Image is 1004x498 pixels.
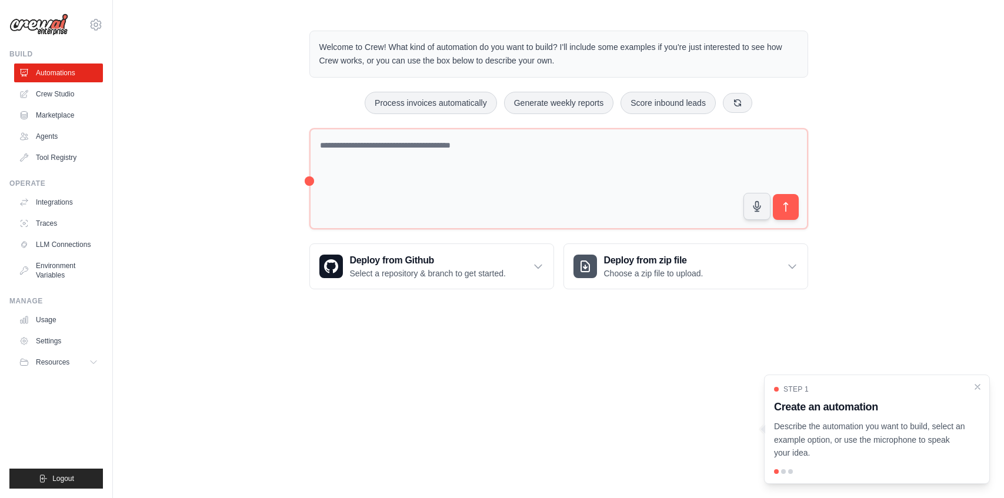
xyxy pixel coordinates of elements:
[319,41,798,68] p: Welcome to Crew! What kind of automation do you want to build? I'll include some examples if you'...
[621,92,716,114] button: Score inbound leads
[350,268,506,279] p: Select a repository & branch to get started.
[36,357,69,367] span: Resources
[14,85,103,103] a: Crew Studio
[973,382,982,392] button: Close walkthrough
[774,399,966,415] h3: Create an automation
[14,235,103,254] a: LLM Connections
[350,253,506,268] h3: Deploy from Github
[14,63,103,82] a: Automations
[604,268,703,279] p: Choose a zip file to upload.
[14,353,103,372] button: Resources
[14,106,103,125] a: Marketplace
[14,332,103,350] a: Settings
[14,193,103,212] a: Integrations
[14,214,103,233] a: Traces
[14,148,103,167] a: Tool Registry
[14,256,103,285] a: Environment Variables
[604,253,703,268] h3: Deploy from zip file
[9,14,68,36] img: Logo
[14,127,103,146] a: Agents
[504,92,614,114] button: Generate weekly reports
[14,310,103,329] a: Usage
[774,420,966,460] p: Describe the automation you want to build, select an example option, or use the microphone to spe...
[9,49,103,59] div: Build
[9,179,103,188] div: Operate
[945,442,1004,498] iframe: Chat Widget
[9,296,103,306] div: Manage
[365,92,497,114] button: Process invoices automatically
[783,385,809,394] span: Step 1
[9,469,103,489] button: Logout
[52,474,74,483] span: Logout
